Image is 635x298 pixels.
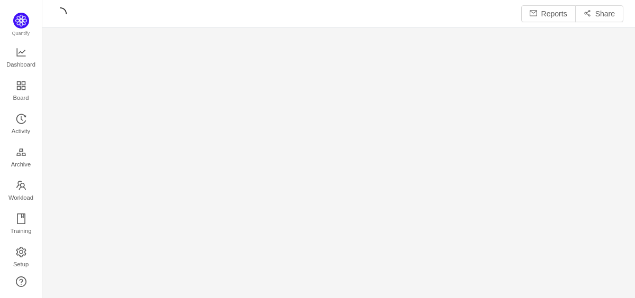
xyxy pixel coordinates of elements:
[521,5,576,22] button: icon: mailReports
[16,147,26,169] a: Archive
[16,180,26,191] i: icon: team
[16,247,26,257] i: icon: setting
[16,214,26,235] a: Training
[16,81,26,102] a: Board
[16,48,26,69] a: Dashboard
[575,5,623,22] button: icon: share-altShare
[16,247,26,268] a: Setup
[13,13,29,29] img: Quantify
[54,7,67,20] i: icon: loading
[16,114,26,135] a: Activity
[12,120,30,142] span: Activity
[13,87,29,108] span: Board
[16,213,26,224] i: icon: book
[16,181,26,202] a: Workload
[16,80,26,91] i: icon: appstore
[16,147,26,157] i: icon: gold
[8,187,33,208] span: Workload
[12,31,30,36] span: Quantify
[16,114,26,124] i: icon: history
[6,54,35,75] span: Dashboard
[10,220,31,241] span: Training
[16,47,26,58] i: icon: line-chart
[16,276,26,287] a: icon: question-circle
[13,254,29,275] span: Setup
[11,154,31,175] span: Archive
